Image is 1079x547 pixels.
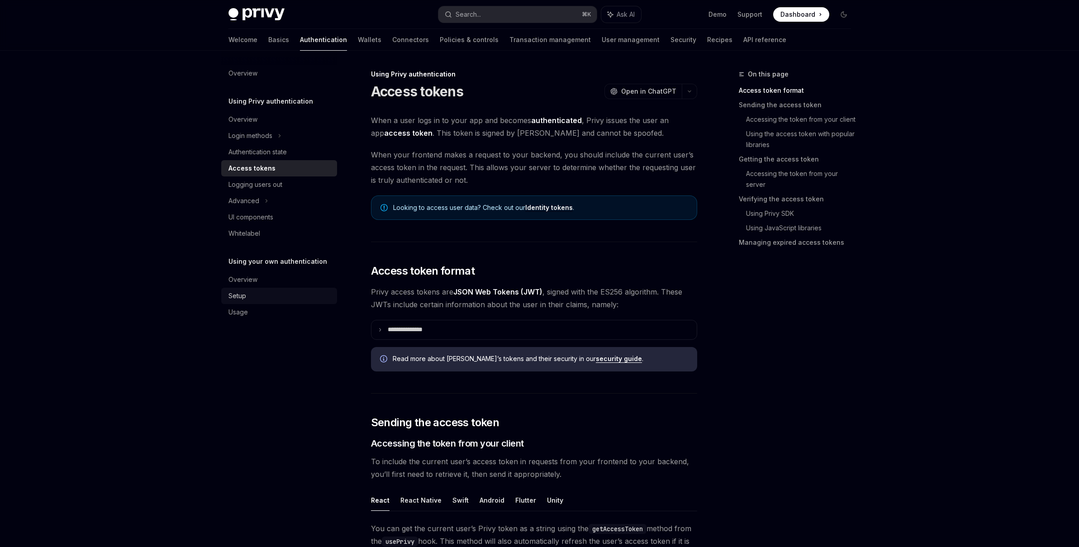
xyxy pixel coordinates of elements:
[221,65,337,81] a: Overview
[228,256,327,267] h5: Using your own authentication
[601,6,641,23] button: Ask AI
[221,271,337,288] a: Overview
[228,163,276,174] div: Access tokens
[707,29,732,51] a: Recipes
[221,209,337,225] a: UI components
[221,176,337,193] a: Logging users out
[268,29,289,51] a: Basics
[670,29,696,51] a: Security
[746,112,858,127] a: Accessing the token from your client
[547,490,563,511] button: Unity
[371,455,697,480] span: To include the current user’s access token in requests from your frontend to your backend, you’ll...
[737,10,762,19] a: Support
[604,84,682,99] button: Open in ChatGPT
[773,7,829,22] a: Dashboard
[228,212,273,223] div: UI components
[589,524,646,534] code: getAccessToken
[228,274,257,285] div: Overview
[228,147,287,157] div: Authentication state
[371,70,697,79] div: Using Privy authentication
[440,29,499,51] a: Policies & controls
[358,29,381,51] a: Wallets
[748,69,789,80] span: On this page
[596,355,642,363] a: security guide
[746,127,858,152] a: Using the access token with popular libraries
[228,68,257,79] div: Overview
[456,9,481,20] div: Search...
[400,490,442,511] button: React Native
[228,96,313,107] h5: Using Privy authentication
[228,195,259,206] div: Advanced
[602,29,660,51] a: User management
[480,490,504,511] button: Android
[371,264,475,278] span: Access token format
[452,490,469,511] button: Swift
[228,307,248,318] div: Usage
[371,83,463,100] h1: Access tokens
[837,7,851,22] button: Toggle dark mode
[371,490,390,511] button: React
[221,304,337,320] a: Usage
[438,6,597,23] button: Search...⌘K
[509,29,591,51] a: Transaction management
[393,203,688,212] span: Looking to access user data? Check out our .
[621,87,676,96] span: Open in ChatGPT
[746,166,858,192] a: Accessing the token from your server
[739,98,858,112] a: Sending the access token
[371,285,697,311] span: Privy access tokens are , signed with the ES256 algorithm. These JWTs include certain information...
[221,225,337,242] a: Whitelabel
[392,29,429,51] a: Connectors
[746,221,858,235] a: Using JavaScript libraries
[743,29,786,51] a: API reference
[617,10,635,19] span: Ask AI
[228,29,257,51] a: Welcome
[228,130,272,141] div: Login methods
[228,290,246,301] div: Setup
[515,490,536,511] button: Flutter
[221,111,337,128] a: Overview
[380,355,389,364] svg: Info
[371,437,524,450] span: Accessing the token from your client
[739,192,858,206] a: Verifying the access token
[221,144,337,160] a: Authentication state
[228,228,260,239] div: Whitelabel
[382,537,418,547] code: usePrivy
[739,152,858,166] a: Getting the access token
[531,116,582,125] strong: authenticated
[393,354,688,363] span: Read more about [PERSON_NAME]’s tokens and their security in our .
[371,148,697,186] span: When your frontend makes a request to your backend, you should include the current user’s access ...
[228,179,282,190] div: Logging users out
[780,10,815,19] span: Dashboard
[739,83,858,98] a: Access token format
[371,114,697,139] span: When a user logs in to your app and becomes , Privy issues the user an app . This token is signed...
[708,10,727,19] a: Demo
[739,235,858,250] a: Managing expired access tokens
[746,206,858,221] a: Using Privy SDK
[228,8,285,21] img: dark logo
[384,128,433,138] strong: access token
[582,11,591,18] span: ⌘ K
[380,204,388,211] svg: Note
[300,29,347,51] a: Authentication
[228,114,257,125] div: Overview
[221,288,337,304] a: Setup
[453,287,542,297] a: JSON Web Tokens (JWT)
[525,204,573,212] a: Identity tokens
[371,415,499,430] span: Sending the access token
[221,160,337,176] a: Access tokens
